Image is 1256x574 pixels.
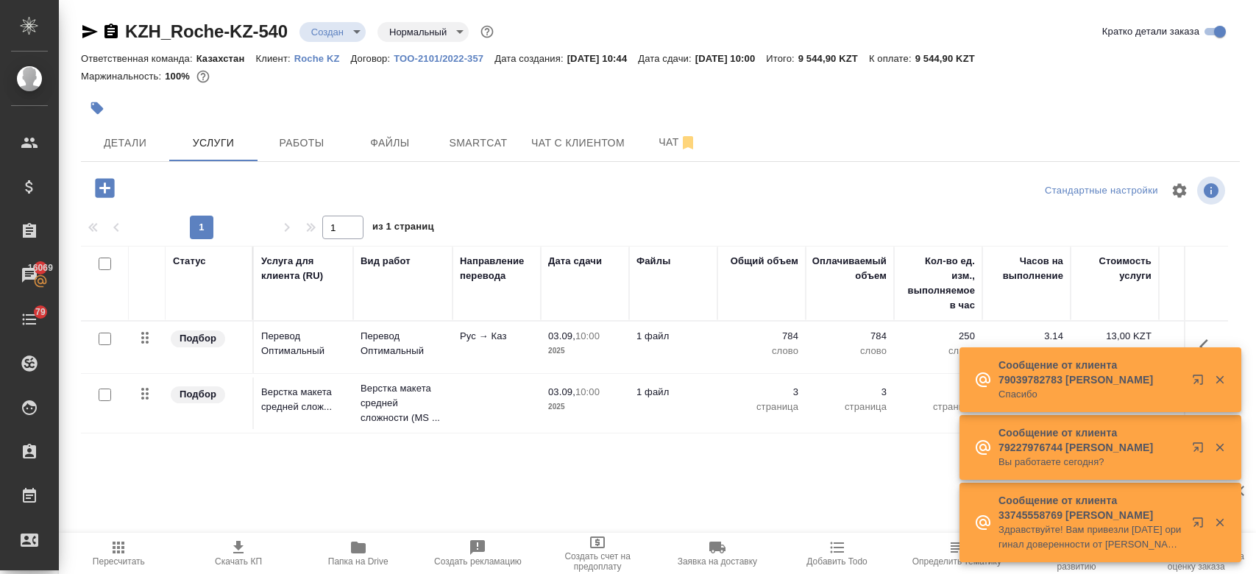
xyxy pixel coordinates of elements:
p: 2025 [548,400,622,414]
button: Заявка на доставку [658,533,778,574]
p: 9 544,90 KZT [915,53,986,64]
span: Работы [266,134,337,152]
p: Ответственная команда: [81,53,196,64]
button: Создать рекламацию [418,533,538,574]
p: Договор: [351,53,394,64]
div: Услуга для клиента (RU) [261,254,346,283]
p: страница [813,400,887,414]
p: страница [725,400,798,414]
button: Определить тематику [897,533,1017,574]
p: 10:00 [575,330,600,341]
p: 784 [813,329,887,344]
div: split button [1041,180,1162,202]
span: Папка на Drive [328,556,388,567]
div: Вид работ [361,254,411,269]
p: Итого: [766,53,798,64]
p: Roche KZ [294,53,351,64]
div: Стоимость услуги [1078,254,1152,283]
p: слово [901,344,975,358]
p: 784 [725,329,798,344]
p: Верстка макета средней сложности (MS ... [361,381,445,425]
p: 10:00 [575,386,600,397]
p: 12 [901,385,975,400]
p: 1 файл [636,329,710,344]
button: Закрыть [1204,441,1235,454]
button: Закрыть [1204,373,1235,386]
div: Кол-во ед. изм., выполняемое в час [901,254,975,313]
div: Общий объем [731,254,798,269]
td: 3.14 [982,322,1071,373]
p: Вы работаете сегодня? [998,455,1182,470]
p: Сообщение от клиента 79039782783 [PERSON_NAME] [998,358,1182,387]
p: 03.09, [548,386,575,397]
p: 250 [901,329,975,344]
p: 100% [165,71,194,82]
p: Сообщение от клиента 33745558769 [PERSON_NAME] [998,493,1182,522]
span: Пересчитать [93,556,145,567]
p: 0 % [1166,329,1240,344]
div: Создан [377,22,469,42]
p: Спасибо [998,387,1182,402]
span: Добавить Todo [806,556,867,567]
button: Открыть в новой вкладке [1183,365,1218,400]
span: Smartcat [443,134,514,152]
span: Услуги [178,134,249,152]
button: Скопировать ссылку для ЯМессенджера [81,23,99,40]
button: Скачать КП [179,533,299,574]
a: ТОО-2101/2022-357 [394,52,494,64]
div: Направление перевода [460,254,533,283]
button: Создать счет на предоплату [538,533,658,574]
button: Открыть в новой вкладке [1183,433,1218,468]
p: Подбор [180,331,216,346]
div: Файлы [636,254,670,269]
div: Статус [173,254,206,269]
p: Дата создания: [494,53,567,64]
span: Настроить таблицу [1162,173,1197,208]
button: Закрыть [1204,516,1235,529]
span: Скачать КП [215,556,262,567]
p: [DATE] 10:44 [567,53,639,64]
button: Пересчитать [59,533,179,574]
div: Часов на выполнение [990,254,1063,283]
button: Открыть в новой вкладке [1183,508,1218,543]
button: Показать кнопки [1191,329,1226,364]
p: ТОО-2101/2022-357 [394,53,494,64]
span: Кратко детали заказа [1102,24,1199,39]
a: Roche KZ [294,52,351,64]
span: Чат [642,133,713,152]
span: Файлы [355,134,425,152]
div: Создан [299,22,366,42]
button: Скопировать ссылку [102,23,120,40]
a: KZH_Roche-KZ-540 [125,21,288,41]
span: 16069 [19,261,62,275]
p: 13,00 KZT [1078,329,1152,344]
p: страница [901,400,975,414]
p: Перевод Оптимальный [261,329,346,358]
p: Клиент: [255,53,294,64]
p: слово [725,344,798,358]
button: Добавить тэг [81,92,113,124]
a: 79 [4,301,55,338]
span: Создать рекламацию [434,556,522,567]
p: Дата сдачи: [638,53,695,64]
p: Верстка макета средней слож... [261,385,346,414]
button: Создан [307,26,348,38]
p: 3 [725,385,798,400]
a: 16069 [4,257,55,294]
p: Здравствуйте! Вам привезли [DATE] оригинал доверенности от [PERSON_NAME] на [PERSON_NAME]? [998,522,1182,552]
span: 79 [26,305,54,319]
div: Скидка / наценка [1166,254,1240,283]
svg: Отписаться [679,134,697,152]
p: 3 [813,385,887,400]
p: Перевод Оптимальный [361,329,445,358]
p: слово [813,344,887,358]
p: 2025 [548,344,622,358]
div: Дата сдачи [548,254,602,269]
p: К оплате: [869,53,915,64]
button: Добавить услугу [85,173,125,203]
p: Подбор [180,387,216,402]
span: Заявка на доставку [678,556,757,567]
span: Создать счет на предоплату [547,551,649,572]
p: Казахстан [196,53,256,64]
span: из 1 страниц [372,218,434,239]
